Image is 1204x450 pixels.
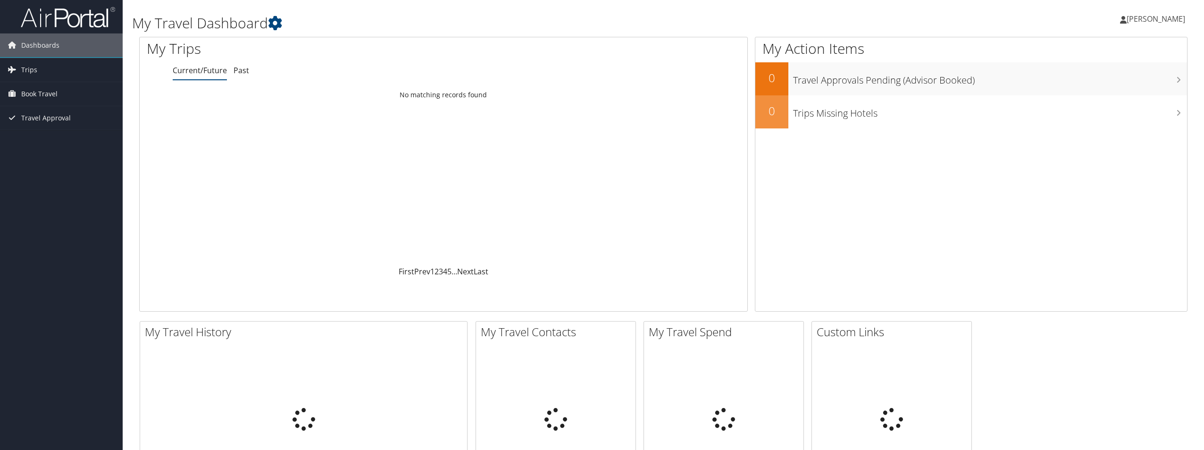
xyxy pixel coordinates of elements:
[21,82,58,106] span: Book Travel
[649,324,803,340] h2: My Travel Spend
[474,266,488,277] a: Last
[435,266,439,277] a: 2
[451,266,457,277] span: …
[439,266,443,277] a: 3
[145,324,467,340] h2: My Travel History
[817,324,971,340] h2: Custom Links
[755,39,1187,59] h1: My Action Items
[21,58,37,82] span: Trips
[793,102,1187,120] h3: Trips Missing Hotels
[140,86,747,103] td: No matching records found
[447,266,451,277] a: 5
[755,70,788,86] h2: 0
[457,266,474,277] a: Next
[755,95,1187,128] a: 0Trips Missing Hotels
[132,13,840,33] h1: My Travel Dashboard
[147,39,487,59] h1: My Trips
[414,266,430,277] a: Prev
[755,103,788,119] h2: 0
[793,69,1187,87] h3: Travel Approvals Pending (Advisor Booked)
[1127,14,1185,24] span: [PERSON_NAME]
[443,266,447,277] a: 4
[481,324,635,340] h2: My Travel Contacts
[21,6,115,28] img: airportal-logo.png
[234,65,249,76] a: Past
[399,266,414,277] a: First
[430,266,435,277] a: 1
[1120,5,1195,33] a: [PERSON_NAME]
[173,65,227,76] a: Current/Future
[21,34,59,57] span: Dashboards
[21,106,71,130] span: Travel Approval
[755,62,1187,95] a: 0Travel Approvals Pending (Advisor Booked)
